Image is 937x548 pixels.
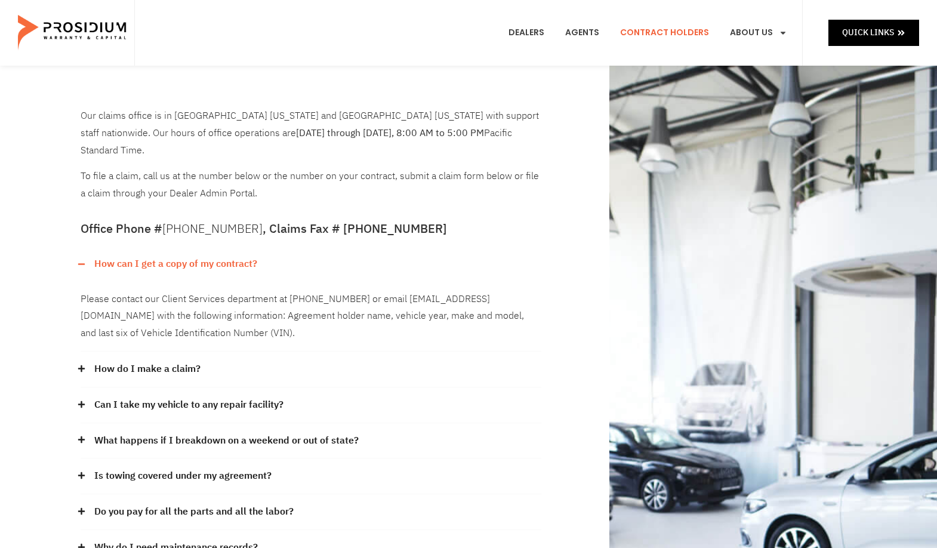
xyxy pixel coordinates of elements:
[842,25,894,40] span: Quick Links
[828,20,919,45] a: Quick Links
[81,282,541,352] div: How can I get a copy of my contract?
[94,361,201,378] a: How do I make a claim?
[611,11,718,55] a: Contract Holders
[94,396,283,414] a: Can I take my vehicle to any repair facility?
[81,223,541,235] h5: Office Phone # , Claims Fax # [PHONE_NUMBER]
[94,503,294,521] a: Do you pay for all the parts and all the labor?
[81,458,541,494] div: Is towing covered under my agreement?
[94,432,359,450] a: What happens if I breakdown on a weekend or out of state?
[500,11,553,55] a: Dealers
[162,220,263,238] a: [PHONE_NUMBER]
[296,126,484,140] b: [DATE] through [DATE], 8:00 AM to 5:00 PM
[94,255,257,273] a: How can I get a copy of my contract?
[81,494,541,530] div: Do you pay for all the parts and all the labor?
[81,247,541,282] div: How can I get a copy of my contract?
[81,352,541,387] div: How do I make a claim?
[556,11,608,55] a: Agents
[81,387,541,423] div: Can I take my vehicle to any repair facility?
[81,168,541,202] p: To file a claim, call us at the number below or the number on your contract, submit a claim form ...
[94,467,272,485] a: Is towing covered under my agreement?
[721,11,796,55] a: About Us
[81,423,541,459] div: What happens if I breakdown on a weekend or out of state?
[81,107,541,159] p: Our claims office is in [GEOGRAPHIC_DATA] [US_STATE] and [GEOGRAPHIC_DATA] [US_STATE] with suppor...
[500,11,796,55] nav: Menu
